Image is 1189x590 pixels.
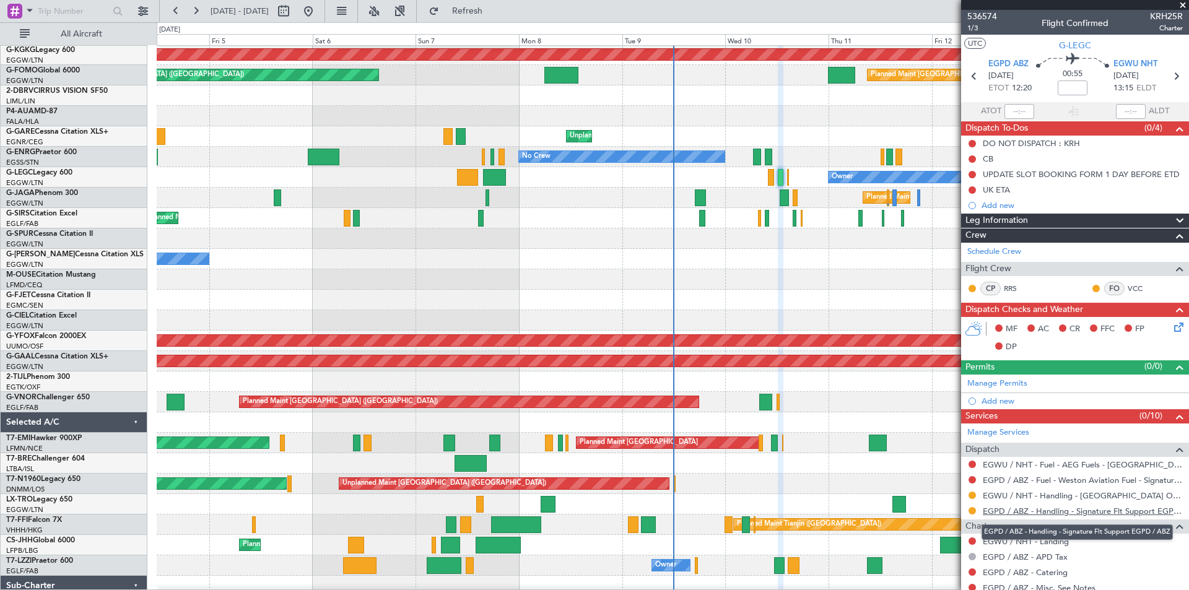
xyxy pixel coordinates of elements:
div: UPDATE SLOT BOOKING FORM 1 DAY BEFORE ETD [983,169,1180,180]
div: Planned Maint Tianjin ([GEOGRAPHIC_DATA]) [737,515,881,534]
div: No Crew [522,147,551,166]
a: G-FJETCessna Citation II [6,292,90,299]
a: EGNR/CEG [6,137,43,147]
div: Planned Maint [GEOGRAPHIC_DATA] ([GEOGRAPHIC_DATA]) [243,393,438,411]
span: KRH25R [1150,10,1183,23]
span: [DATE] [988,70,1014,82]
span: G-[PERSON_NAME] [6,251,75,258]
span: EGPD ABZ [988,58,1029,71]
span: CR [1069,323,1080,336]
span: T7-LZZI [6,557,32,565]
a: G-GARECessna Citation XLS+ [6,128,108,136]
span: Leg Information [965,214,1028,228]
div: Unplanned Maint [PERSON_NAME] [570,127,682,145]
span: 1/3 [967,23,997,33]
span: T7-EMI [6,435,30,442]
span: AC [1038,323,1049,336]
a: EGPD / ABZ - Fuel - Weston Aviation Fuel - Signature - EGPD / ABZ [983,475,1183,485]
span: Dispatch Checks and Weather [965,303,1083,317]
span: G-FJET [6,292,31,299]
span: LX-TRO [6,496,33,503]
a: EGMC/SEN [6,301,43,310]
span: (0/10) [1139,409,1162,422]
span: T7-N1960 [6,475,41,483]
a: Manage Permits [967,378,1027,390]
span: FFC [1100,323,1115,336]
a: FALA/HLA [6,117,39,126]
span: ELDT [1136,82,1156,95]
a: EGLF/FAB [6,219,38,228]
span: ETOT [988,82,1009,95]
a: VCC [1128,283,1156,294]
span: [DATE] - [DATE] [211,6,269,17]
div: UK ETA [983,184,1010,195]
a: T7-LZZIPraetor 600 [6,557,73,565]
a: EGGW/LTN [6,240,43,249]
div: Unplanned Maint [GEOGRAPHIC_DATA] ([GEOGRAPHIC_DATA]) [342,474,546,493]
span: Dispatch To-Dos [965,121,1028,136]
span: Dispatch [965,443,1000,457]
a: EGTK/OXF [6,383,40,392]
div: Flight Confirmed [1042,17,1108,30]
a: EGWU / NHT - Handling - [GEOGRAPHIC_DATA] Ops EGWU/[GEOGRAPHIC_DATA] [983,490,1183,501]
a: EGLF/FAB [6,566,38,576]
span: G-KGKG [6,46,35,54]
div: Planned Maint [GEOGRAPHIC_DATA] [580,433,698,452]
div: CB [983,154,993,164]
span: G-SPUR [6,230,33,238]
a: EGPD / ABZ - APD Tax [983,552,1068,562]
a: EGGW/LTN [6,199,43,208]
a: LFMN/NCE [6,444,43,453]
span: G-JAGA [6,189,35,197]
a: T7-EMIHawker 900XP [6,435,82,442]
a: DNMM/LOS [6,485,45,494]
input: Trip Number [38,2,109,20]
span: Charter [965,519,995,534]
a: LIML/LIN [6,97,35,106]
span: G-GAAL [6,353,35,360]
span: ATOT [981,105,1001,118]
input: --:-- [1004,104,1034,119]
div: CP [980,282,1001,295]
span: Refresh [442,7,494,15]
div: Planned Maint [GEOGRAPHIC_DATA] ([GEOGRAPHIC_DATA]) [243,536,438,554]
span: All Aircraft [32,30,131,38]
a: G-ENRGPraetor 600 [6,149,77,156]
div: Add new [982,396,1183,406]
span: (0/4) [1144,121,1162,134]
a: EGGW/LTN [6,321,43,331]
span: (0/0) [1144,360,1162,373]
div: Add new [982,200,1183,210]
span: G-GARE [6,128,35,136]
a: G-SPURCessna Citation II [6,230,93,238]
span: G-ENRG [6,149,35,156]
a: Schedule Crew [967,246,1021,258]
div: Tue 9 [622,34,726,45]
div: Planned Maint [GEOGRAPHIC_DATA] ([GEOGRAPHIC_DATA]) [866,188,1061,207]
a: Manage Services [967,427,1029,439]
div: Sun 7 [416,34,519,45]
a: EGGW/LTN [6,178,43,188]
a: G-VNORChallenger 650 [6,394,90,401]
span: MF [1006,323,1017,336]
a: T7-N1960Legacy 650 [6,475,81,483]
a: G-YFOXFalcon 2000EX [6,332,86,340]
button: All Aircraft [14,24,134,44]
div: Sat 6 [313,34,416,45]
a: G-SIRSCitation Excel [6,210,77,217]
span: [DATE] [1113,70,1139,82]
button: Refresh [423,1,497,21]
a: M-OUSECitation Mustang [6,271,96,279]
span: T7-FFI [6,516,28,524]
a: G-FOMOGlobal 6000 [6,67,80,74]
a: LX-TROLegacy 650 [6,496,72,503]
a: EGWU / NHT - Fuel - AEG Fuels - [GEOGRAPHIC_DATA] / [GEOGRAPHIC_DATA] [983,459,1183,470]
div: Fri 12 [932,34,1035,45]
a: VHHH/HKG [6,526,43,535]
span: ALDT [1149,105,1169,118]
span: M-OUSE [6,271,36,279]
span: G-YFOX [6,332,35,340]
a: G-CIELCitation Excel [6,312,77,319]
button: UTC [964,38,986,49]
span: G-LEGC [6,169,33,176]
